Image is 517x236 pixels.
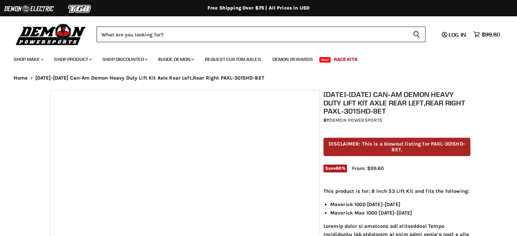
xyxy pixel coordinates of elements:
[9,52,48,66] a: Shop Make
[153,52,198,66] a: Inside Demon
[14,75,28,81] a: Home
[323,165,347,172] span: Save %
[449,31,466,38] span: Log in
[267,52,318,66] a: Demon Rewards
[323,90,470,115] h1: [DATE]-[DATE] Can-Am Demon Heavy Duty Lift Kit Axle Rear Left,Rear Right PAXL-3015HD-8ET
[49,52,96,66] a: Shop Product
[330,209,470,217] li: Maverick Max 1000 [DATE]-[DATE]
[54,2,105,15] img: TGB Logo 2
[323,117,470,124] div: by
[336,166,341,171] span: 60
[3,2,54,15] img: Demon Electric Logo 2
[482,31,500,38] span: $99.60
[9,50,498,66] ul: Main menu
[323,187,470,195] p: This product is for: 8 inch S3 Lift Kit and fits the following:
[97,27,407,42] input: Search
[97,27,426,42] form: Product
[352,165,384,171] span: From: $99.60
[323,138,470,156] p: DISCLAIMER: This is a blowout listing for PAXL-3015HD-8ET.
[407,27,426,42] button: Search
[470,30,503,39] a: $99.60
[439,32,470,38] a: Log in
[97,52,152,66] a: Shop Discounted
[329,117,382,123] a: Demon Powersports
[330,200,470,208] li: Maverick 1000 [DATE]-[DATE]
[319,57,331,63] span: New!
[200,52,266,66] a: Request Custom Axles
[14,22,88,46] img: Demon Powersports
[35,75,264,81] span: [DATE]-[DATE] Can-Am Demon Heavy Duty Lift Kit Axle Rear Left,Rear Right PAXL-3015HD-8ET
[329,52,363,66] a: Race Kits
